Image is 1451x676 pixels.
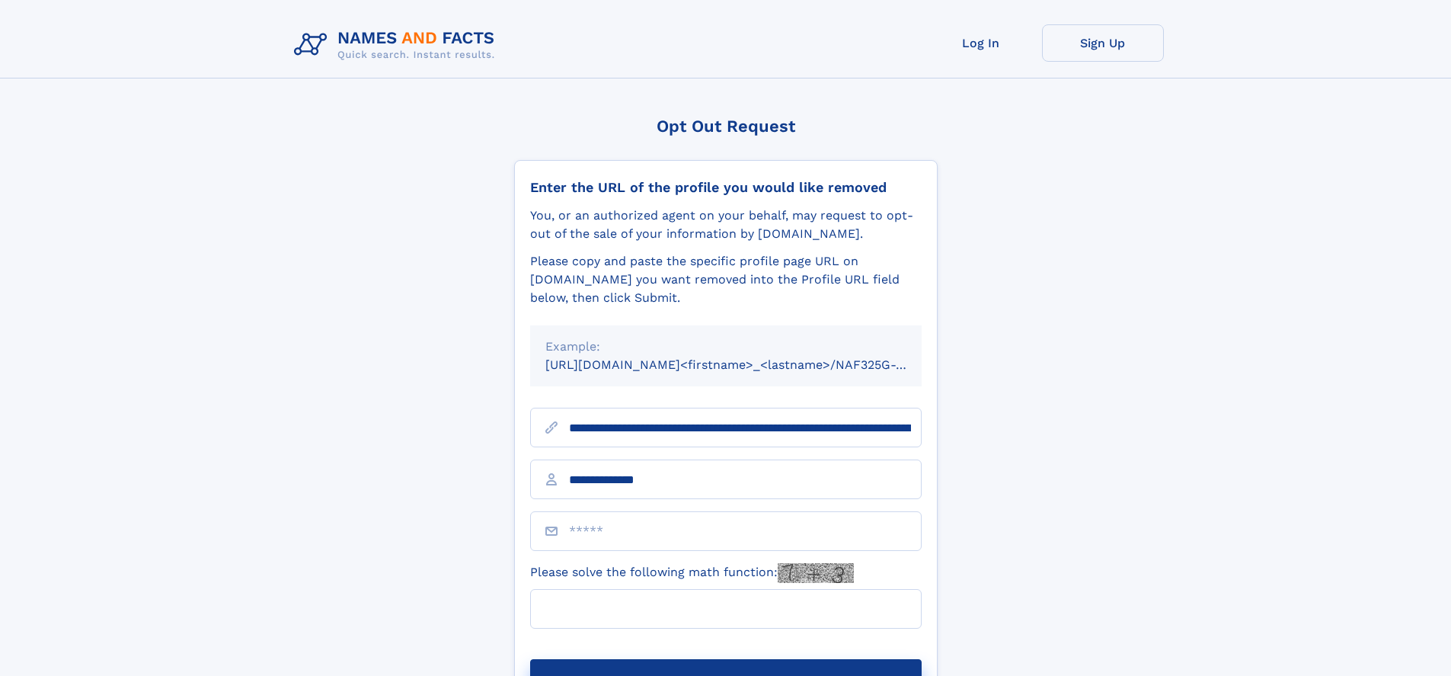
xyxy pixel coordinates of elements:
small: [URL][DOMAIN_NAME]<firstname>_<lastname>/NAF325G-xxxxxxxx [545,357,951,372]
a: Log In [920,24,1042,62]
div: Please copy and paste the specific profile page URL on [DOMAIN_NAME] you want removed into the Pr... [530,252,922,307]
div: Enter the URL of the profile you would like removed [530,179,922,196]
div: You, or an authorized agent on your behalf, may request to opt-out of the sale of your informatio... [530,207,922,243]
label: Please solve the following math function: [530,563,854,583]
div: Opt Out Request [514,117,938,136]
div: Example: [545,338,906,356]
a: Sign Up [1042,24,1164,62]
img: Logo Names and Facts [288,24,507,66]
